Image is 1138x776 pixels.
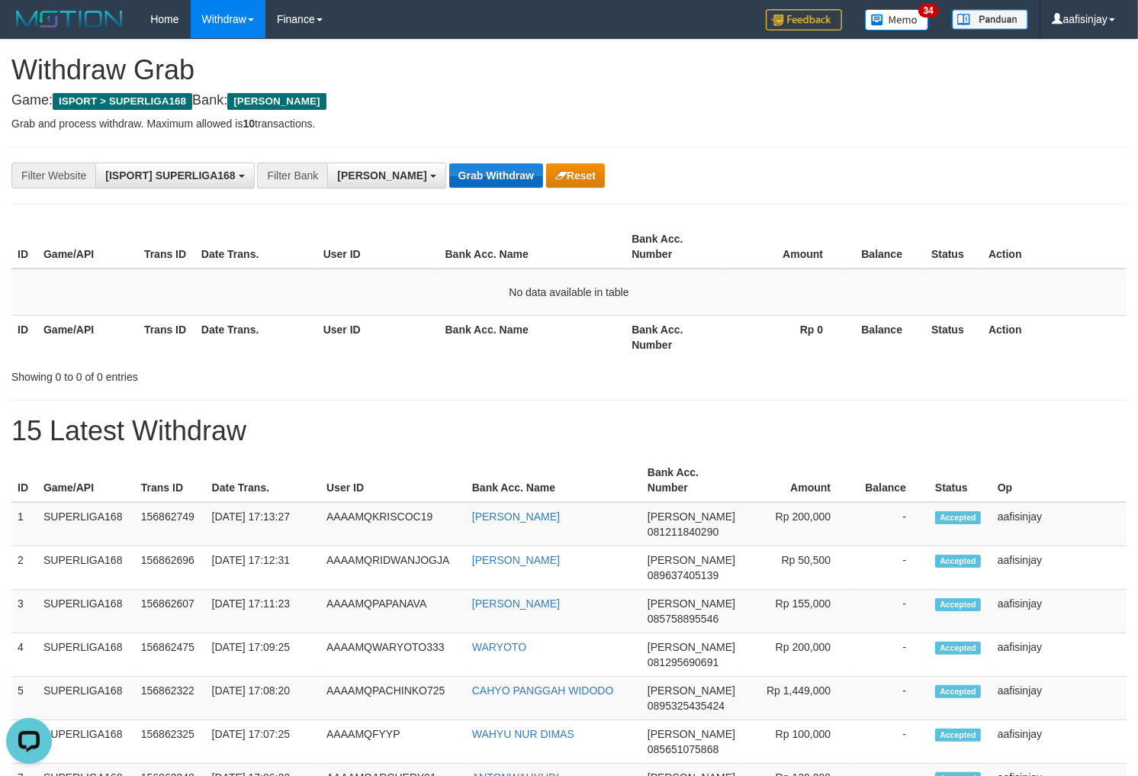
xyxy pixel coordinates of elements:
td: [DATE] 17:07:25 [206,720,320,764]
h4: Game: Bank: [11,93,1127,108]
td: AAAAMQPAPANAVA [320,590,466,633]
td: 156862322 [135,677,206,720]
td: SUPERLIGA168 [37,720,135,764]
td: aafisinjay [992,633,1127,677]
th: User ID [320,459,466,502]
td: aafisinjay [992,590,1127,633]
img: MOTION_logo.png [11,8,127,31]
td: - [853,546,929,590]
span: Accepted [935,511,981,524]
td: AAAAMQFYYP [320,720,466,764]
td: SUPERLIGA168 [37,546,135,590]
td: Rp 155,000 [741,590,853,633]
a: [PERSON_NAME] [472,597,560,610]
a: [PERSON_NAME] [472,554,560,566]
p: Grab and process withdraw. Maximum allowed is transactions. [11,116,1127,131]
td: SUPERLIGA168 [37,677,135,720]
a: WAHYU NUR DIMAS [472,728,574,740]
span: Copy 085758895546 to clipboard [648,613,718,625]
th: Date Trans. [195,225,317,269]
th: Balance [846,315,925,359]
td: aafisinjay [992,502,1127,546]
th: Op [992,459,1127,502]
button: [ISPORT] SUPERLIGA168 [95,163,254,188]
span: 34 [918,4,939,18]
th: Amount [726,225,846,269]
span: Copy 0895325435424 to clipboard [648,700,725,712]
button: Reset [546,163,605,188]
th: Trans ID [135,459,206,502]
th: ID [11,315,37,359]
span: [PERSON_NAME] [648,510,735,523]
td: 156862325 [135,720,206,764]
td: aafisinjay [992,546,1127,590]
td: Rp 200,000 [741,502,853,546]
h1: Withdraw Grab [11,55,1127,85]
td: [DATE] 17:11:23 [206,590,320,633]
td: Rp 50,500 [741,546,853,590]
span: Accepted [935,555,981,568]
img: panduan.png [952,9,1028,30]
td: [DATE] 17:08:20 [206,677,320,720]
th: Rp 0 [726,315,846,359]
th: Date Trans. [195,315,317,359]
th: Bank Acc. Name [439,225,626,269]
th: Game/API [37,315,138,359]
td: AAAAMQWARYOTO333 [320,633,466,677]
td: - [853,502,929,546]
th: Trans ID [138,225,195,269]
h1: 15 Latest Withdraw [11,416,1127,446]
th: Trans ID [138,315,195,359]
td: [DATE] 17:09:25 [206,633,320,677]
span: [PERSON_NAME] [648,728,735,740]
th: Game/API [37,459,135,502]
button: Open LiveChat chat widget [6,6,52,52]
td: - [853,720,929,764]
td: 3 [11,590,37,633]
th: Balance [853,459,929,502]
td: AAAAMQKRISCOC19 [320,502,466,546]
td: aafisinjay [992,720,1127,764]
th: Bank Acc. Number [625,315,726,359]
td: 156862749 [135,502,206,546]
span: Copy 081295690691 to clipboard [648,656,718,668]
td: - [853,633,929,677]
a: [PERSON_NAME] [472,510,560,523]
td: [DATE] 17:12:31 [206,546,320,590]
td: 156862607 [135,590,206,633]
td: aafisinjay [992,677,1127,720]
td: Rp 200,000 [741,633,853,677]
td: [DATE] 17:13:27 [206,502,320,546]
td: Rp 100,000 [741,720,853,764]
th: User ID [317,225,439,269]
th: Action [982,225,1127,269]
th: Bank Acc. Name [439,315,626,359]
th: ID [11,225,37,269]
th: Bank Acc. Number [625,225,726,269]
img: Button%20Memo.svg [865,9,929,31]
img: Feedback.jpg [766,9,842,31]
td: 156862475 [135,633,206,677]
span: [PERSON_NAME] [648,554,735,566]
td: 2 [11,546,37,590]
span: [ISPORT] SUPERLIGA168 [105,169,235,182]
button: [PERSON_NAME] [327,163,445,188]
td: 1 [11,502,37,546]
button: Grab Withdraw [449,163,543,188]
span: Accepted [935,642,981,655]
th: Bank Acc. Name [466,459,641,502]
th: User ID [317,315,439,359]
span: Copy 085651075868 to clipboard [648,743,718,755]
span: [PERSON_NAME] [648,597,735,610]
td: 156862696 [135,546,206,590]
span: ISPORT > SUPERLIGA168 [53,93,192,110]
a: CAHYO PANGGAH WIDODO [472,684,614,697]
span: Copy 089637405139 to clipboard [648,569,718,581]
th: Amount [741,459,853,502]
td: - [853,590,929,633]
td: Rp 1,449,000 [741,677,853,720]
td: AAAAMQRIDWANJOGJA [320,546,466,590]
td: 5 [11,677,37,720]
span: [PERSON_NAME] [227,93,326,110]
div: Filter Bank [257,163,327,188]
